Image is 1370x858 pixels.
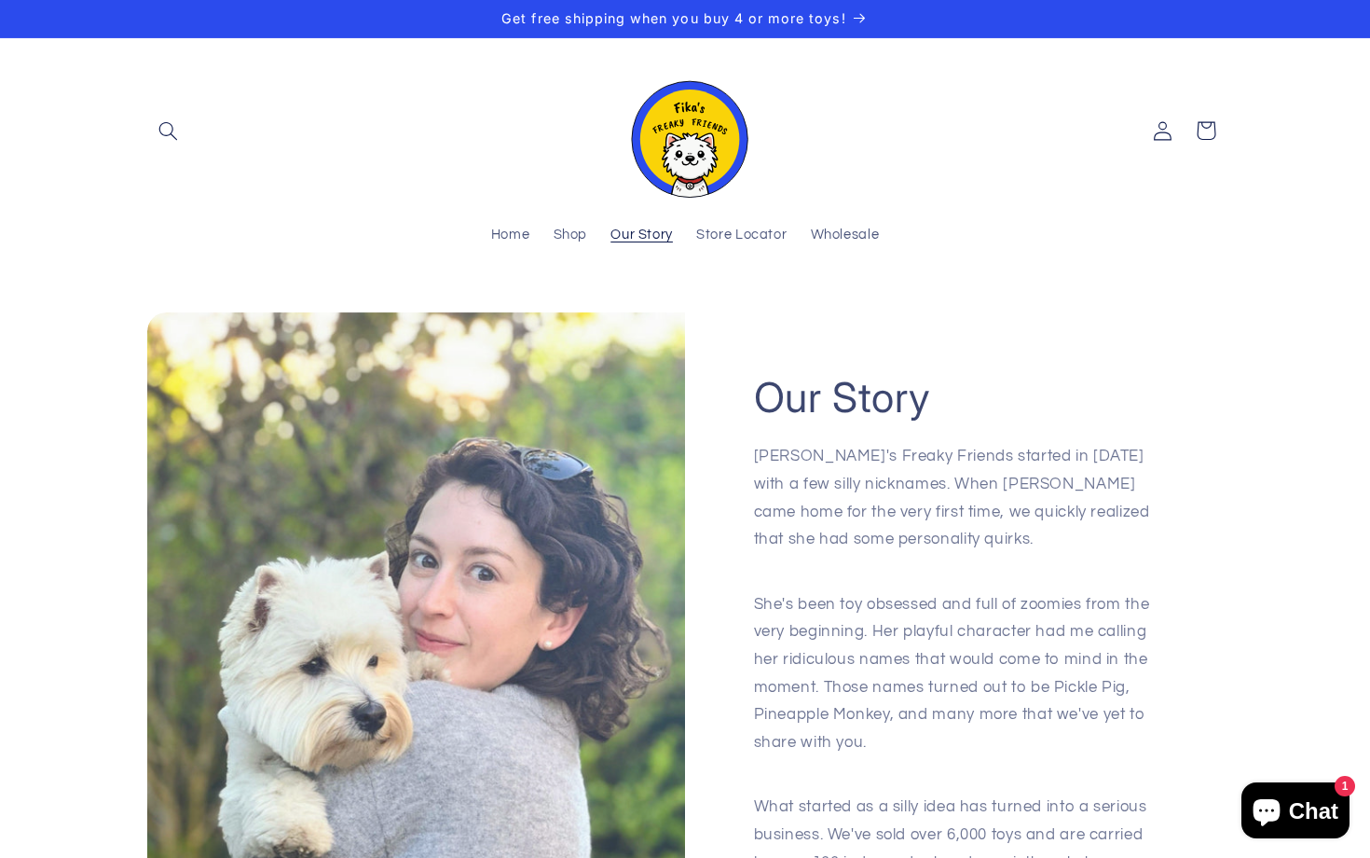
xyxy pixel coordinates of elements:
p: She's been toy obsessed and full of zoomies from the very beginning. Her playful character had me... [754,588,1156,781]
inbox-online-store-chat: Shopify online store chat [1236,782,1355,843]
span: Shop [554,227,588,244]
a: Shop [541,215,599,256]
a: Wholesale [799,215,891,256]
h2: Our Story [754,367,931,421]
a: Our Story [599,215,685,256]
span: Wholesale [811,227,880,244]
span: Store Locator [696,227,787,244]
p: [PERSON_NAME]'s Freaky Friends started in [DATE] with a few silly nicknames. When [PERSON_NAME] c... [754,439,1156,577]
span: Our Story [610,227,673,244]
a: Store Locator [685,215,799,256]
span: Home [491,227,530,244]
img: Fika's Freaky Friends [620,64,750,198]
span: Get free shipping when you buy 4 or more toys! [501,10,845,26]
summary: Search [147,109,190,152]
a: Fika's Freaky Friends [612,57,758,205]
a: Home [479,215,541,256]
